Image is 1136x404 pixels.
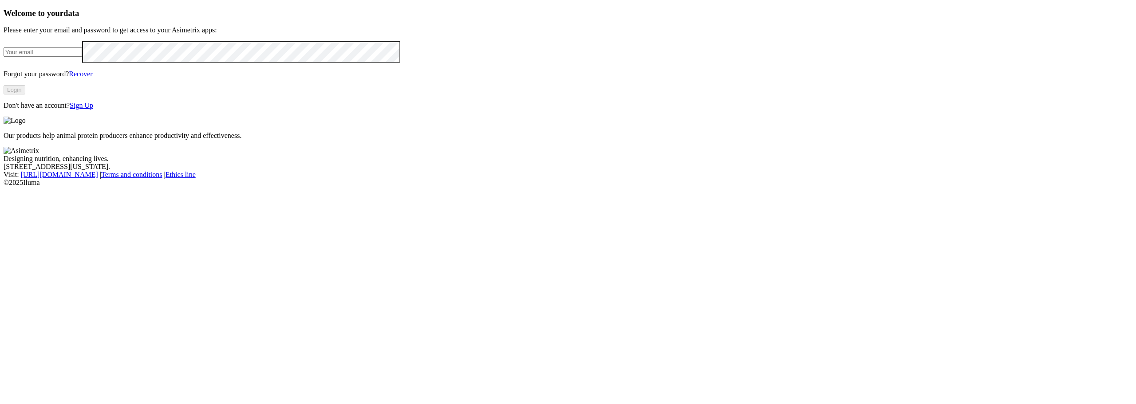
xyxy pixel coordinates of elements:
[4,8,1132,18] h3: Welcome to your
[70,102,93,109] a: Sign Up
[4,132,1132,140] p: Our products help animal protein producers enhance productivity and effectiveness.
[63,8,79,18] span: data
[21,171,98,178] a: [URL][DOMAIN_NAME]
[4,147,39,155] img: Asimetrix
[4,179,1132,187] div: © 2025 Iluma
[4,102,1132,110] p: Don't have an account?
[69,70,92,78] a: Recover
[4,155,1132,163] div: Designing nutrition, enhancing lives.
[101,171,162,178] a: Terms and conditions
[4,117,26,125] img: Logo
[4,85,25,94] button: Login
[4,26,1132,34] p: Please enter your email and password to get access to your Asimetrix apps:
[4,70,1132,78] p: Forgot your password?
[4,47,82,57] input: Your email
[4,171,1132,179] div: Visit : | |
[166,171,196,178] a: Ethics line
[4,163,1132,171] div: [STREET_ADDRESS][US_STATE].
